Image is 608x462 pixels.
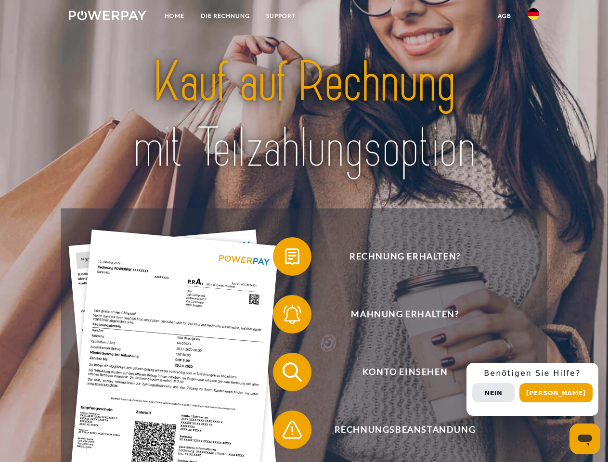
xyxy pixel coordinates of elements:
button: [PERSON_NAME] [519,383,593,402]
button: Nein [472,383,515,402]
img: title-powerpay_de.svg [92,46,516,184]
button: Rechnungsbeanstandung [273,411,523,449]
span: Rechnungsbeanstandung [287,411,523,449]
button: Rechnung erhalten? [273,237,523,276]
h3: Benötigen Sie Hilfe? [472,369,593,378]
img: qb_bill.svg [280,244,304,269]
a: agb [490,7,519,25]
img: de [528,8,539,20]
img: qb_warning.svg [280,418,304,442]
button: Konto einsehen [273,353,523,391]
a: SUPPORT [258,7,304,25]
span: Konto einsehen [287,353,523,391]
div: Schnellhilfe [466,363,598,416]
button: Mahnung erhalten? [273,295,523,334]
span: Mahnung erhalten? [287,295,523,334]
img: logo-powerpay-white.svg [69,11,146,20]
a: Home [156,7,193,25]
img: qb_bell.svg [280,302,304,326]
a: DIE RECHNUNG [193,7,258,25]
img: qb_search.svg [280,360,304,384]
iframe: Schaltfläche zum Öffnen des Messaging-Fensters [569,423,600,454]
span: Rechnung erhalten? [287,237,523,276]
